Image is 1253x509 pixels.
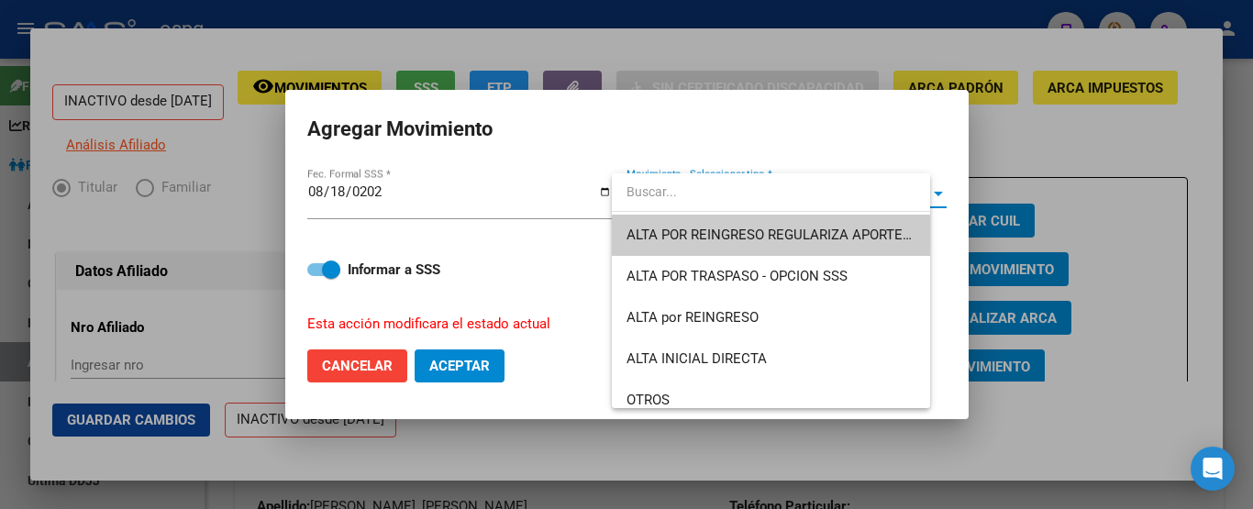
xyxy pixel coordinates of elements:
span: ALTA POR REINGRESO REGULARIZA APORTES (AFIP) [626,227,952,243]
input: dropdown search [612,172,930,211]
span: OTROS [626,392,670,408]
div: Open Intercom Messenger [1191,447,1235,491]
span: ALTA POR TRASPASO - OPCION SSS [626,268,848,284]
span: ALTA por REINGRESO [626,309,759,326]
span: ALTA INICIAL DIRECTA [626,350,767,367]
